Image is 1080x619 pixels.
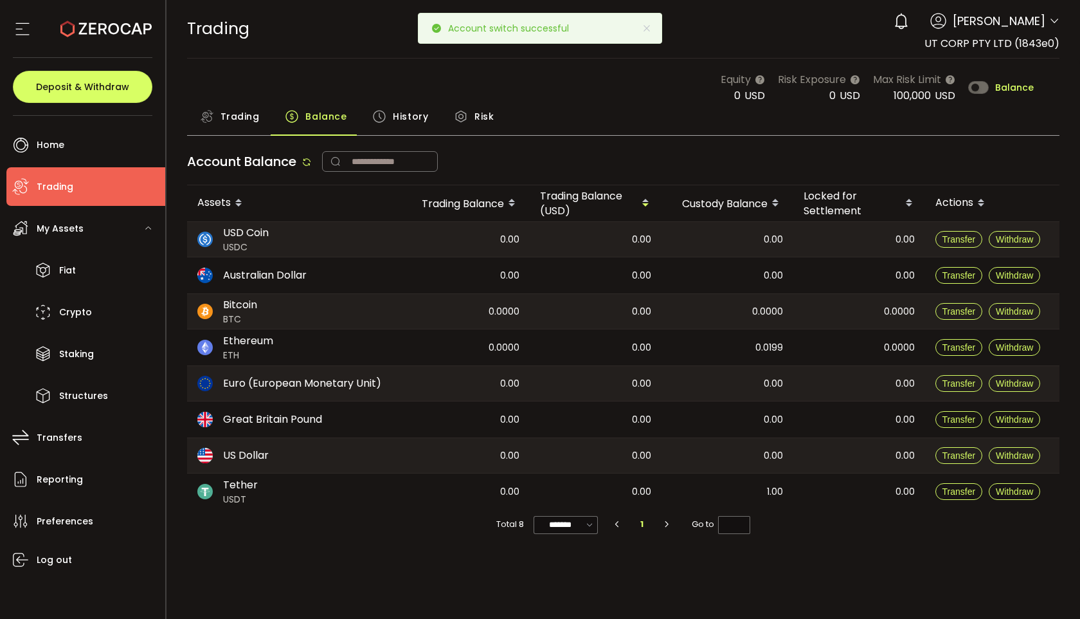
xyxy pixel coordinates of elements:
span: 0.0000 [884,340,915,355]
span: Home [37,136,64,154]
img: usdt_portfolio.svg [197,484,213,499]
span: Euro (European Monetary Unit) [223,376,381,391]
img: gbp_portfolio.svg [197,412,213,427]
span: 0.00 [500,448,519,463]
span: Fiat [59,261,76,280]
div: Trading Balance [398,192,530,214]
span: 0.0000 [884,304,915,319]
span: 0.0000 [489,340,519,355]
span: Trading [187,17,249,40]
span: US Dollar [223,448,269,463]
p: Account switch successful [448,24,579,33]
span: 0 [734,88,741,103]
img: usd_portfolio.svg [197,448,213,463]
button: Withdraw [989,339,1040,356]
button: Withdraw [989,375,1040,392]
span: Withdraw [996,234,1033,245]
span: 0.00 [632,376,651,391]
span: Withdraw [996,342,1033,353]
span: 1.00 [767,485,783,499]
span: Account Balance [187,152,296,171]
button: Transfer [935,231,983,248]
button: Transfer [935,447,983,464]
span: UT CORP PTY LTD (1843e0) [924,36,1059,51]
div: Trading Balance (USD) [530,189,661,218]
button: Transfer [935,375,983,392]
span: Australian Dollar [223,268,307,283]
span: 0 [829,88,836,103]
span: 100,000 [894,88,931,103]
button: Deposit & Withdraw [13,71,152,103]
button: Withdraw [989,483,1040,500]
span: 0.0000 [489,304,519,319]
span: Balance [995,83,1034,92]
span: 0.00 [632,304,651,319]
span: Transfer [942,306,976,317]
img: btc_portfolio.svg [197,304,213,319]
img: usdc_portfolio.svg [197,232,213,247]
span: Max Risk Limit [873,71,941,88]
span: 0.00 [632,268,651,283]
span: Transfer [942,378,976,389]
span: 0.00 [500,485,519,499]
img: eth_portfolio.svg [197,340,213,355]
span: 0.00 [500,232,519,247]
span: Preferences [37,512,93,531]
button: Transfer [935,267,983,284]
li: 1 [631,515,654,533]
span: BTC [223,313,257,326]
span: Trading [37,178,73,196]
span: USD [840,88,860,103]
span: Great Britain Pound [223,412,322,427]
div: Locked for Settlement [793,189,925,218]
span: Withdraw [996,306,1033,317]
button: Withdraw [989,303,1040,320]
span: 0.00 [896,412,915,427]
img: aud_portfolio.svg [197,268,213,283]
div: Custody Balance [661,192,793,214]
span: Risk [474,104,494,129]
span: Structures [59,387,108,405]
span: 0.00 [632,485,651,499]
span: USD [935,88,955,103]
span: 0.00 [632,448,651,463]
span: Ethereum [223,333,273,349]
span: 0.00 [896,448,915,463]
div: Assets [187,192,398,214]
button: Withdraw [989,267,1040,284]
button: Withdraw [989,231,1040,248]
span: 0.00 [764,376,783,391]
span: 0.00 [764,412,783,427]
span: Withdraw [996,486,1033,497]
button: Withdraw [989,411,1040,428]
span: 0.00 [500,412,519,427]
span: Transfer [942,270,976,281]
span: Risk Exposure [778,71,846,88]
button: Withdraw [989,447,1040,464]
span: 0.00 [896,232,915,247]
span: 0.00 [764,232,783,247]
span: USDT [223,493,258,506]
span: USDC [223,241,269,254]
button: Transfer [935,303,983,320]
span: Transfers [37,429,82,447]
div: Actions [925,192,1060,214]
button: Transfer [935,483,983,500]
span: Reporting [37,470,83,489]
span: 0.00 [896,376,915,391]
button: Transfer [935,339,983,356]
span: Equity [721,71,751,88]
span: 0.00 [764,268,783,283]
img: eur_portfolio.svg [197,376,213,391]
span: ETH [223,349,273,362]
span: 0.00 [500,376,519,391]
span: 0.00 [632,340,651,355]
span: 0.00 [500,268,519,283]
span: 0.00 [632,412,651,427]
span: USD [744,88,765,103]
span: Crypto [59,303,92,322]
span: Transfer [942,234,976,245]
span: Transfer [942,486,976,497]
span: [PERSON_NAME] [953,12,1045,30]
span: Deposit & Withdraw [36,82,129,91]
